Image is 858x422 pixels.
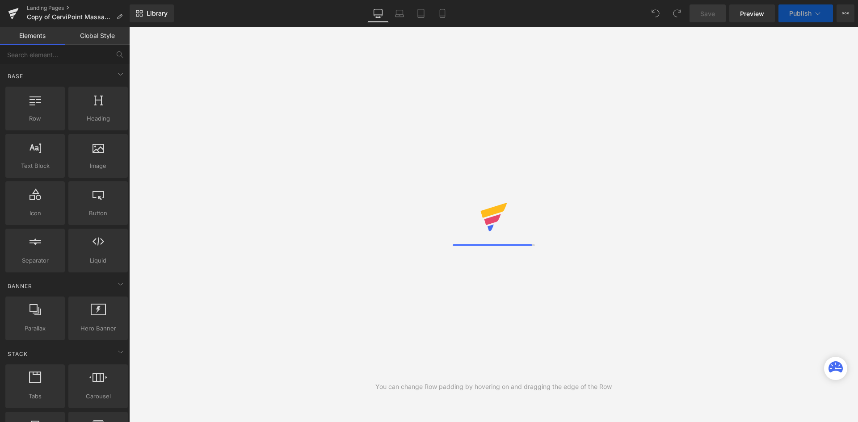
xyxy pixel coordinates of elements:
span: Parallax [8,324,62,333]
span: Tabs [8,392,62,401]
span: Base [7,72,24,80]
span: Liquid [71,256,125,265]
button: More [837,4,854,22]
span: Text Block [8,161,62,171]
a: Global Style [65,27,130,45]
span: Library [147,9,168,17]
button: Undo [647,4,665,22]
a: Landing Pages [27,4,130,12]
span: Separator [8,256,62,265]
a: Mobile [432,4,453,22]
span: Button [71,209,125,218]
span: Row [8,114,62,123]
span: Publish [789,10,812,17]
a: Desktop [367,4,389,22]
span: Save [700,9,715,18]
span: Hero Banner [71,324,125,333]
span: Carousel [71,392,125,401]
button: Redo [668,4,686,22]
a: Laptop [389,4,410,22]
a: Preview [729,4,775,22]
span: Icon [8,209,62,218]
button: Publish [778,4,833,22]
span: Image [71,161,125,171]
span: Stack [7,350,29,358]
a: Tablet [410,4,432,22]
span: Heading [71,114,125,123]
span: Banner [7,282,33,290]
div: You can change Row padding by hovering on and dragging the edge of the Row [375,382,612,392]
a: New Library [130,4,174,22]
span: Preview [740,9,764,18]
span: Copy of CerviPoint Massager [27,13,113,21]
